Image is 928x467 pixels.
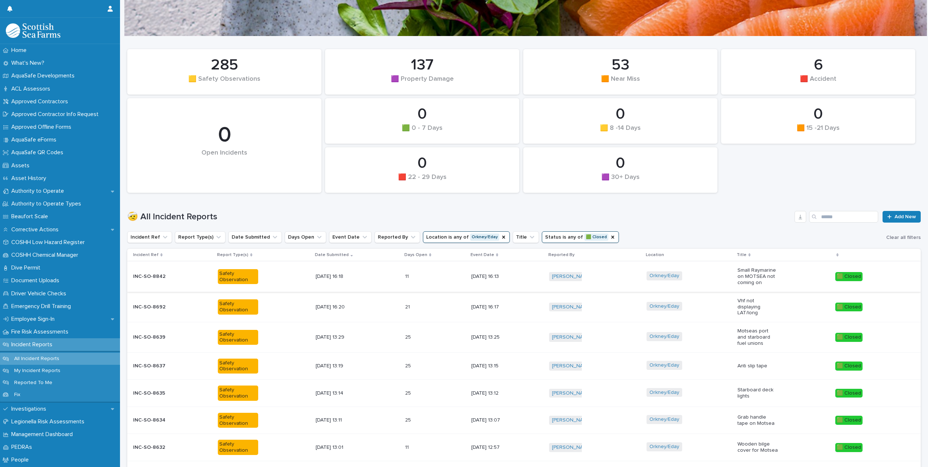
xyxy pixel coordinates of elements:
[513,231,539,243] button: Title
[536,124,705,140] div: 🟨 8 -14 Days
[8,98,74,105] p: Approved Contractors
[127,380,921,407] tr: INC-SO-8635Safety Observation[DATE] 13:142525 [DATE] 13:12[PERSON_NAME] Orkney/Eday Starboard dec...
[733,75,903,91] div: 🟥 Accident
[375,231,420,243] button: Reported By
[127,407,921,434] tr: INC-SO-8634Safety Observation[DATE] 13:112525 [DATE] 13:07[PERSON_NAME] Orkney/Eday Grab handle t...
[133,274,173,280] p: INC-SO-8842
[8,200,87,207] p: Authority to Operate Types
[127,262,921,292] tr: INC-SO-8842Safety Observation[DATE] 16:181111 [DATE] 16:13[PERSON_NAME] Orkney/Eday Small Raymari...
[835,272,863,281] div: 🟩 Closed
[8,72,80,79] p: AquaSafe Developments
[883,211,921,223] a: Add New
[337,75,507,91] div: 🟪 Property Damage
[649,273,679,279] a: Orkney/Eday
[8,162,35,169] p: Assets
[8,456,35,463] p: People
[835,333,863,342] div: 🟩 Closed
[316,334,356,340] p: [DATE] 13:29
[316,390,356,396] p: [DATE] 13:14
[552,444,592,451] a: [PERSON_NAME]
[8,356,65,362] p: All Incident Reports
[835,303,863,312] div: 🟩 Closed
[471,390,512,396] p: [DATE] 13:12
[737,414,778,427] p: Grab handle tape on Motsea
[733,124,903,140] div: 🟧 15 -21 Days
[8,124,77,131] p: Approved Offline Forms
[140,149,309,172] div: Open Incidents
[8,136,62,143] p: AquaSafe eForms
[175,231,225,243] button: Report Type(s)
[835,416,863,425] div: 🟩 Closed
[733,56,903,74] div: 6
[536,173,705,189] div: 🟪 30+ Days
[8,60,50,67] p: What's New?
[405,362,412,369] p: 25
[737,267,778,286] p: Small Raymarine on MOTSEA not coming on
[8,392,26,398] p: Fix
[127,231,172,243] button: Incident Ref
[8,380,58,386] p: Reported To Me
[329,231,372,243] button: Event Date
[552,363,592,369] a: [PERSON_NAME]
[8,111,104,118] p: Approved Contractor Info Request
[737,328,778,346] p: Motseas port and starboard fuel unions
[649,444,679,450] a: Orkney/Eday
[8,431,79,438] p: Management Dashboard
[471,334,512,340] p: [DATE] 13:25
[835,443,863,452] div: 🟩 Closed
[471,304,512,310] p: [DATE] 16:17
[8,85,56,92] p: ACL Assessors
[8,213,54,220] p: Beaufort Scale
[649,334,679,340] a: Orkney/Eday
[471,444,512,451] p: [DATE] 12:57
[8,239,91,246] p: COSHH Low Hazard Register
[405,303,411,310] p: 21
[127,292,921,322] tr: INC-SO-8692Safety Observation[DATE] 16:202121 [DATE] 16:17[PERSON_NAME] Orkney/Eday Vhf not displ...
[127,434,921,461] tr: INC-SO-8632Safety Observation[DATE] 13:011111 [DATE] 12:57[PERSON_NAME] Orkney/Eday Wooden bilge ...
[649,416,679,423] a: Orkney/Eday
[337,173,507,189] div: 🟥 22 - 29 Days
[649,390,679,396] a: Orkney/Eday
[337,154,507,172] div: 0
[536,105,705,123] div: 0
[8,303,77,310] p: Emergency Drill Training
[6,23,60,38] img: bPIBxiqnSb2ggTQWdOVV
[8,444,38,451] p: PEDRAs
[552,274,592,280] a: [PERSON_NAME]
[218,330,258,345] div: Safety Observation
[218,413,258,428] div: Safety Observation
[536,154,705,172] div: 0
[133,444,173,451] p: INC-SO-8632
[405,443,410,451] p: 11
[8,47,32,54] p: Home
[127,352,921,380] tr: INC-SO-8637Safety Observation[DATE] 13:192525 [DATE] 13:15[PERSON_NAME] Orkney/Eday Anti slip tap...
[8,226,64,233] p: Corrective Actions
[552,417,592,423] a: [PERSON_NAME]
[737,363,778,369] p: Anti slip tape
[315,251,349,259] p: Date Submitted
[548,251,575,259] p: Reported By
[217,251,248,259] p: Report Type(s)
[405,272,410,280] p: 11
[316,304,356,310] p: [DATE] 16:20
[8,418,90,425] p: Legionella Risk Assessments
[471,363,512,369] p: [DATE] 13:15
[133,304,173,310] p: INC-SO-8692
[737,298,778,316] p: Vhf not displaying LAT/long
[337,105,507,123] div: 0
[8,277,65,284] p: Document Uploads
[127,322,921,352] tr: INC-SO-8639Safety Observation[DATE] 13:292525 [DATE] 13:25[PERSON_NAME] Orkney/Eday Motseas port ...
[133,417,173,423] p: INC-SO-8634
[8,264,46,271] p: Dive Permit
[133,334,173,340] p: INC-SO-8639
[883,232,921,243] button: Clear all filters
[809,211,878,223] input: Search
[140,122,309,148] div: 0
[140,56,309,74] div: 285
[649,303,679,310] a: Orkney/Eday
[886,235,921,240] span: Clear all filters
[8,175,52,182] p: Asset History
[405,333,412,340] p: 25
[8,188,70,195] p: Authority to Operate
[133,251,159,259] p: Incident Ref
